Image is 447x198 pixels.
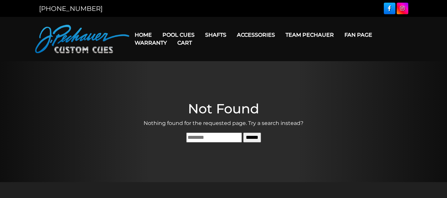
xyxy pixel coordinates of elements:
a: Accessories [232,26,280,43]
a: [PHONE_NUMBER] [39,5,103,13]
a: Pool Cues [157,26,200,43]
a: Home [129,26,157,43]
img: Pechauer Custom Cues [35,25,129,53]
a: Fan Page [339,26,378,43]
a: Warranty [129,34,172,51]
a: Team Pechauer [280,26,339,43]
a: Cart [172,34,197,51]
a: Shafts [200,26,232,43]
